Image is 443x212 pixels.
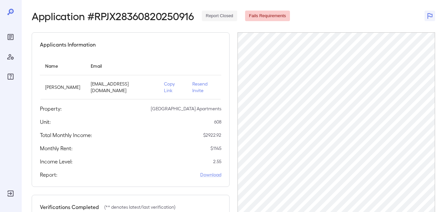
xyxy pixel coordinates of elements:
[40,131,92,139] h5: Total Monthly Income:
[202,13,237,19] span: Report Closed
[45,84,80,90] p: [PERSON_NAME]
[40,158,73,165] h5: Income Level:
[40,144,73,152] h5: Monthly Rent:
[40,171,57,179] h5: Report:
[5,52,16,62] div: Manage Users
[32,10,194,22] h2: Application # RPJX28360820250916
[203,132,221,138] p: $ 2922.92
[425,11,435,21] button: Flag Report
[200,171,221,178] a: Download
[151,105,221,112] p: [GEOGRAPHIC_DATA] Apartments
[5,32,16,42] div: Reports
[40,203,99,211] h5: Verifications Completed
[214,119,221,125] p: 608
[213,158,221,165] p: 2.55
[192,81,216,94] p: Resend Invite
[104,204,175,210] p: (** denotes latest/last verification)
[5,71,16,82] div: FAQ
[40,41,96,49] h5: Applicants Information
[40,105,62,113] h5: Property:
[40,118,51,126] h5: Unit:
[40,56,221,99] table: simple table
[164,81,181,94] p: Copy Link
[210,145,221,152] p: $ 1145
[5,188,16,199] div: Log Out
[245,13,290,19] span: Fails Requirements
[91,81,153,94] p: [EMAIL_ADDRESS][DOMAIN_NAME]
[40,56,85,75] th: Name
[85,56,159,75] th: Email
